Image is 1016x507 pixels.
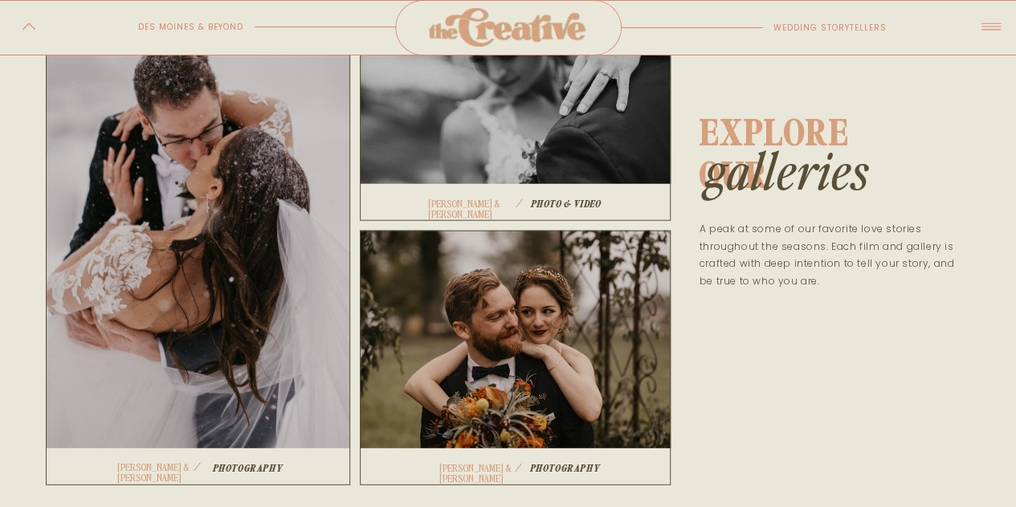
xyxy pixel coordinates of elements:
h1: / [166,460,229,471]
a: [PERSON_NAME] & [PERSON_NAME] [428,198,512,209]
a: / [433,197,606,211]
h1: explore OUR [699,110,923,150]
a: [PERSON_NAME] & [PERSON_NAME] [117,462,190,472]
a: Photography [213,462,326,472]
p: des moines & beyond [93,19,243,35]
a: PHOTOGRAPHY [530,462,663,472]
a: [PERSON_NAME] & [PERSON_NAME] [439,463,528,473]
h1: / [481,461,556,472]
h1: GALLERIES [704,141,915,209]
p: A peak at some of our favorite love stories throughout the seasons. Each film and gallery is craf... [700,220,968,332]
p: wedding storytellers [773,20,911,36]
